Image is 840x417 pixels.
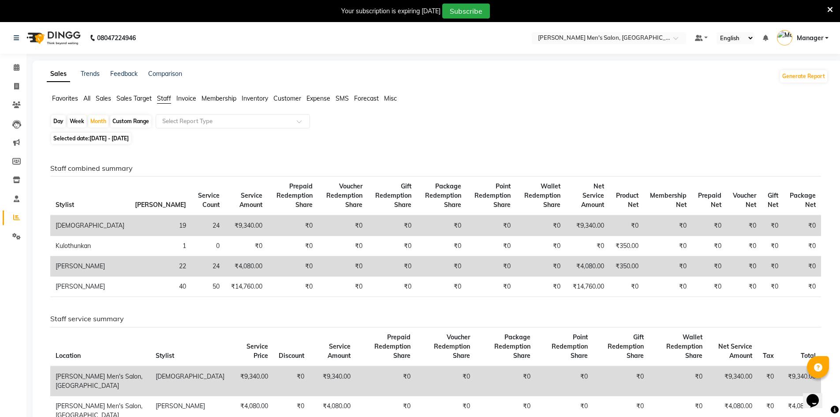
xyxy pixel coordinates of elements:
td: ₹14,760.00 [225,277,268,297]
h6: Staff service summary [50,315,821,323]
td: ₹0 [516,236,566,256]
b: 08047224946 [97,26,136,50]
span: Tax [763,352,774,360]
td: ₹0 [644,236,692,256]
td: ₹0 [727,215,762,236]
td: ₹0 [417,215,467,236]
td: ₹0 [644,277,692,297]
img: logo [22,26,83,50]
td: 19 [130,215,191,236]
td: [DEMOGRAPHIC_DATA] [150,366,230,396]
span: Stylist [156,352,174,360]
td: ₹0 [318,256,368,277]
td: ₹0 [368,277,417,297]
span: Selected date: [51,133,131,144]
td: ₹0 [784,256,821,277]
td: ₹0 [784,277,821,297]
span: Wallet Redemption Share [524,182,560,209]
span: Net Service Amount [718,342,752,360]
td: ₹0 [225,236,268,256]
a: Comparison [148,70,182,78]
td: ₹0 [417,256,467,277]
td: ₹9,340.00 [225,215,268,236]
span: Expense [306,94,330,102]
td: ₹0 [318,277,368,297]
div: Your subscription is expiring [DATE] [341,7,441,16]
a: Trends [81,70,100,78]
span: Gift Redemption Share [608,333,644,360]
td: ₹0 [475,366,536,396]
td: ₹0 [784,215,821,236]
h6: Staff combined summary [50,164,821,173]
span: Package Net [790,192,816,209]
td: ₹9,340.00 [566,215,609,236]
td: ₹9,340.00 [779,366,821,396]
td: 24 [191,215,225,236]
td: ₹0 [516,256,566,277]
td: [PERSON_NAME] [50,256,130,277]
td: ₹0 [273,366,310,396]
td: ₹0 [268,277,317,297]
td: ₹0 [762,256,784,277]
span: Service Price [246,342,268,360]
td: ₹0 [609,215,644,236]
td: ₹0 [762,215,784,236]
td: ₹0 [467,277,516,297]
td: ₹0 [692,256,727,277]
td: 22 [130,256,191,277]
span: Membership [202,94,236,102]
div: Day [51,115,66,128]
td: ₹0 [368,236,417,256]
div: Month [88,115,108,128]
td: ₹0 [516,277,566,297]
span: Prepaid Net [698,192,721,209]
td: ₹9,340.00 [230,366,273,396]
span: Gift Redemption Share [375,182,411,209]
span: SMS [336,94,349,102]
span: Service Amount [328,342,351,360]
span: Service Amount [239,192,262,209]
span: Sales [96,94,111,102]
span: Stylist [56,201,74,209]
button: Generate Report [780,70,827,83]
iframe: chat widget [803,382,831,408]
td: ₹350.00 [609,256,644,277]
span: Point Redemption Share [474,182,511,209]
td: ₹0 [593,366,649,396]
td: ₹9,340.00 [708,366,758,396]
td: ₹0 [566,236,609,256]
td: 24 [191,256,225,277]
span: Voucher Redemption Share [326,182,362,209]
td: ₹0 [784,236,821,256]
span: Total [801,352,816,360]
span: Misc [384,94,397,102]
td: ₹0 [268,256,317,277]
td: ₹0 [268,236,317,256]
td: [PERSON_NAME] [50,277,130,297]
span: Gift Net [768,192,778,209]
td: ₹0 [727,236,762,256]
span: Service Count [198,192,220,209]
td: ₹0 [692,277,727,297]
span: Prepaid Redemption Share [276,182,313,209]
td: ₹0 [536,366,593,396]
td: ₹0 [467,236,516,256]
td: ₹0 [762,236,784,256]
span: Package Redemption Share [494,333,530,360]
td: Kulothunkan [50,236,130,256]
button: Subscribe [442,4,490,19]
td: ₹0 [762,277,784,297]
span: [PERSON_NAME] [135,201,186,209]
td: ₹9,340.00 [310,366,356,396]
span: Point Redemption Share [552,333,588,360]
span: Sales Target [116,94,152,102]
span: Membership Net [650,192,687,209]
td: ₹0 [417,236,467,256]
td: ₹0 [644,215,692,236]
span: Favorites [52,94,78,102]
td: ₹0 [692,215,727,236]
span: Discount [279,352,304,360]
td: ₹0 [649,366,708,396]
td: ₹14,760.00 [566,277,609,297]
span: Invoice [176,94,196,102]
